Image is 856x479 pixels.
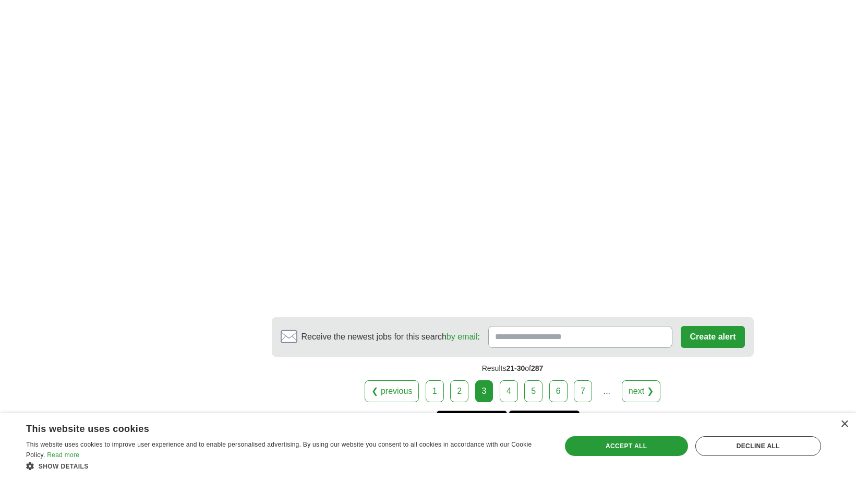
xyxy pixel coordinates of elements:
[531,364,543,372] span: 287
[26,461,545,471] div: Show details
[365,380,419,402] a: ❮ previous
[475,380,493,402] div: 3
[596,381,617,402] div: ...
[509,411,580,431] a: Get the Android app
[500,380,518,402] a: 4
[549,380,568,402] a: 6
[39,463,89,470] span: Show details
[426,380,444,402] a: 1
[506,364,525,372] span: 21-30
[26,441,532,459] span: This website uses cookies to improve user experience and to enable personalised advertising. By u...
[565,436,688,456] div: Accept all
[695,436,821,456] div: Decline all
[681,326,744,348] button: Create alert
[47,451,79,459] a: Read more, opens a new window
[622,380,660,402] a: next ❯
[574,380,592,402] a: 7
[840,420,848,428] div: Close
[272,357,754,380] div: Results of
[437,411,507,431] a: Get the iPhone app
[524,380,542,402] a: 5
[450,380,468,402] a: 2
[26,419,519,435] div: This website uses cookies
